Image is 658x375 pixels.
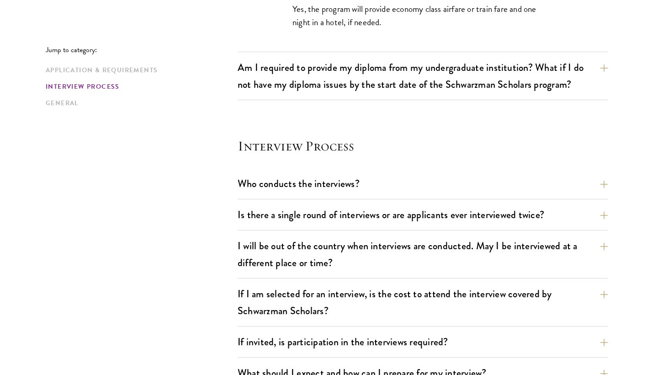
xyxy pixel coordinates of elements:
a: Interview Process [46,82,232,91]
h4: Interview Process [238,137,608,155]
a: General [46,98,232,108]
p: Jump to category: [46,46,238,54]
button: If invited, is participation in the interviews required? [238,332,608,352]
button: Who conducts the interviews? [238,173,608,194]
button: I will be out of the country when interviews are conducted. May I be interviewed at a different p... [238,236,608,273]
p: Yes, the program will provide economy class airfare or train fare and one night in a hotel, if ne... [292,2,553,29]
button: If I am selected for an interview, is the cost to attend the interview covered by Schwarzman Scho... [238,284,608,321]
button: Is there a single round of interviews or are applicants ever interviewed twice? [238,204,608,225]
button: Am I required to provide my diploma from my undergraduate institution? What if I do not have my d... [238,57,608,95]
a: Application & Requirements [46,65,232,75]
